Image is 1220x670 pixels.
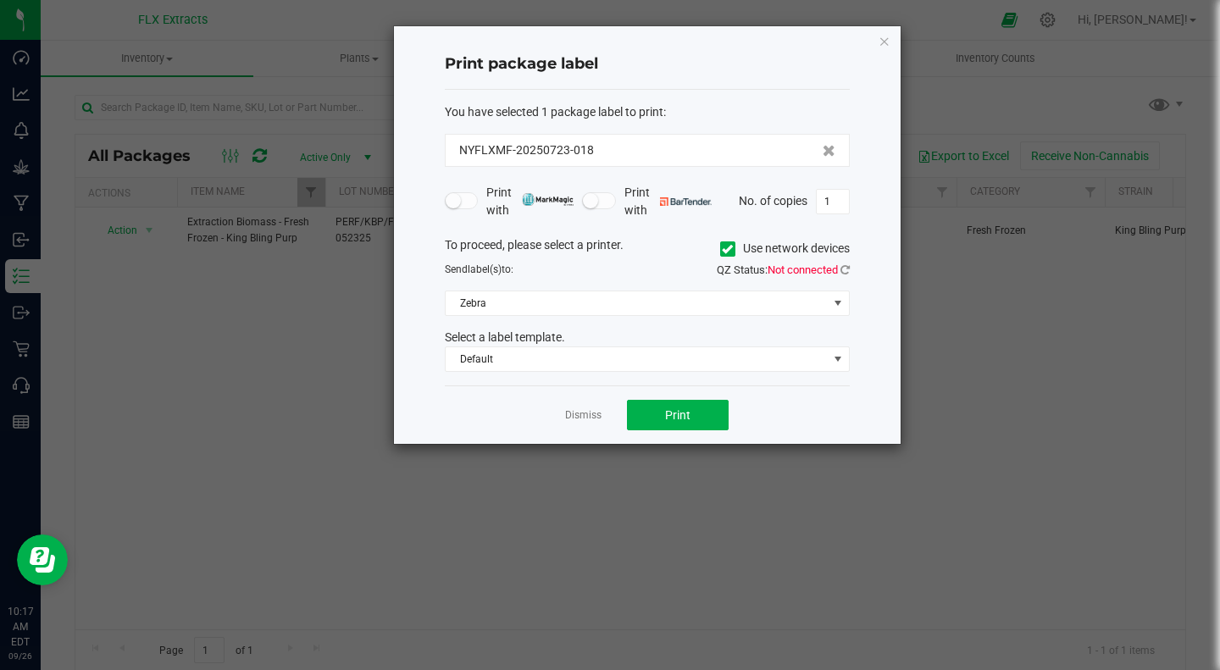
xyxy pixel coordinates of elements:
img: bartender.png [660,197,712,206]
iframe: Resource center [17,534,68,585]
div: To proceed, please select a printer. [432,236,862,262]
span: Default [446,347,828,371]
span: QZ Status: [717,263,850,276]
span: Print with [486,184,574,219]
span: Zebra [446,291,828,315]
label: Use network devices [720,240,850,257]
span: Print with [624,184,712,219]
span: You have selected 1 package label to print [445,105,663,119]
h4: Print package label [445,53,850,75]
span: Print [665,408,690,422]
a: Dismiss [565,408,602,423]
span: NYFLXMF-20250723-018 [459,141,594,159]
span: Send to: [445,263,513,275]
span: No. of copies [739,193,807,207]
span: label(s) [468,263,502,275]
div: Select a label template. [432,329,862,346]
img: mark_magic_cybra.png [522,193,574,206]
div: : [445,103,850,121]
button: Print [627,400,729,430]
span: Not connected [768,263,838,276]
